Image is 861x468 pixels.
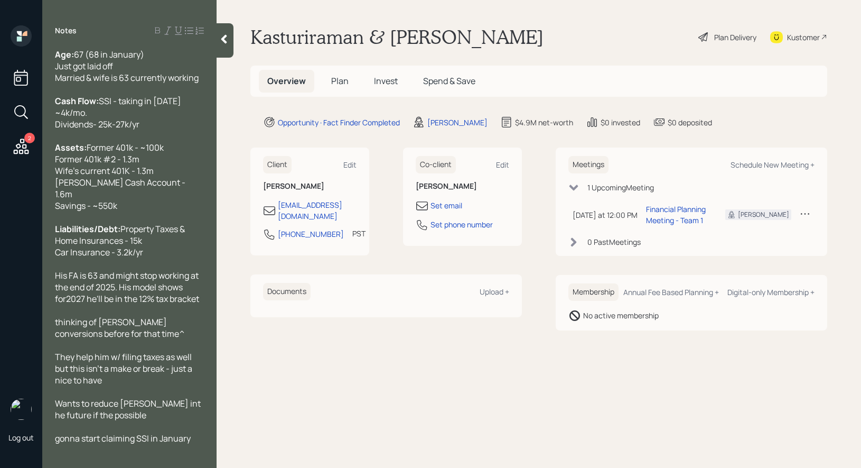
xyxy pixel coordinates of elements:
[601,117,640,128] div: $0 invested
[568,283,619,301] h6: Membership
[430,200,462,211] div: Set email
[55,49,74,60] span: Age:
[668,117,712,128] div: $0 deposited
[587,182,654,193] div: 1 Upcoming Meeting
[623,287,719,297] div: Annual Fee Based Planning +
[267,75,306,87] span: Overview
[263,283,311,300] h6: Documents
[55,270,200,305] span: His FA is 63 and might stop working at the end of 2025. His model shows for2027 he'll be in the 1...
[55,95,183,130] span: SSI - taking in [DATE] ~4k/mo. Dividends- 25k-27k/yr
[587,236,641,247] div: 0 Past Meeting s
[573,209,638,221] div: [DATE] at 12:00 PM
[515,117,573,128] div: $4.9M net-worth
[374,75,398,87] span: Invest
[278,199,357,222] div: [EMAIL_ADDRESS][DOMAIN_NAME]
[55,351,194,386] span: They help him w/ filing taxes as well but this isn't a make or break - just a nice to have
[646,204,708,226] div: Financial Planning Meeting - Team 1
[480,287,509,297] div: Upload +
[263,182,357,191] h6: [PERSON_NAME]
[496,160,509,170] div: Edit
[787,32,820,43] div: Kustomer
[55,398,202,421] span: Wants to reduce [PERSON_NAME] int he future if the possible
[55,223,120,235] span: Liabilities/Debt:
[738,210,789,219] div: [PERSON_NAME]
[11,399,32,420] img: treva-nostdahl-headshot.png
[250,25,544,49] h1: Kasturiraman & [PERSON_NAME]
[430,219,493,230] div: Set phone number
[352,228,366,239] div: PST
[55,142,87,153] span: Assets:
[55,95,99,107] span: Cash Flow:
[55,142,187,212] span: Former 401k - ~100k Former 401k #2 - 1.3m Wife's current 401K - 1.3m [PERSON_NAME] Cash Account -...
[55,316,185,339] span: thinking of [PERSON_NAME] conversions before for that time^
[55,223,186,258] span: Property Taxes & Home Insurances - 15k Car Insurance - 3.2k/yr
[343,160,357,170] div: Edit
[427,117,488,128] div: [PERSON_NAME]
[55,25,77,36] label: Notes
[416,182,509,191] h6: [PERSON_NAME]
[416,156,456,173] h6: Co-client
[55,433,191,444] span: gonna start claiming SSI in January
[583,310,659,321] div: No active membership
[331,75,349,87] span: Plan
[714,32,756,43] div: Plan Delivery
[278,117,400,128] div: Opportunity · Fact Finder Completed
[568,156,609,173] h6: Meetings
[727,287,815,297] div: Digital-only Membership +
[8,433,34,443] div: Log out
[24,133,35,143] div: 2
[55,49,199,84] span: 67 (68 in January) Just got laid off Married & wife is 63 currently working
[731,160,815,170] div: Schedule New Meeting +
[423,75,475,87] span: Spend & Save
[263,156,292,173] h6: Client
[278,228,344,240] div: [PHONE_NUMBER]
